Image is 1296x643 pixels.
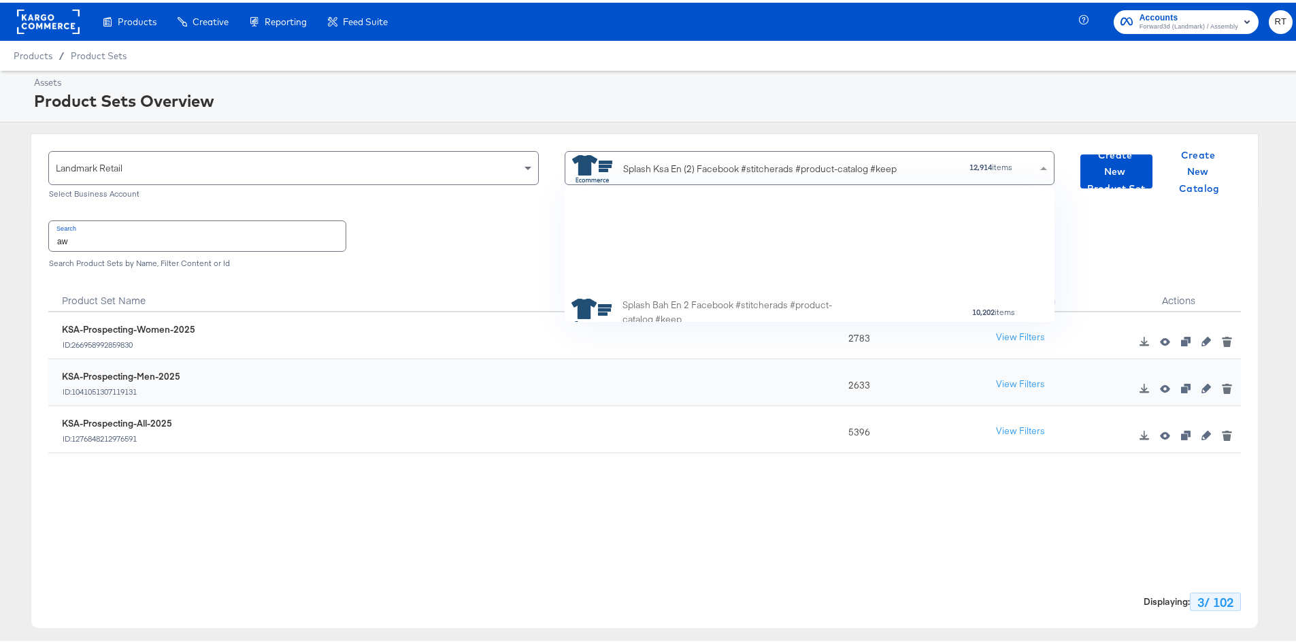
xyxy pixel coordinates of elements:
[52,48,71,59] span: /
[48,186,539,196] div: Select Business Account
[986,323,1054,347] button: View Filters
[623,159,897,174] div: Splash Ksa En (2) Facebook #stitcherads #product-catalog #keep
[565,184,1050,320] div: grid
[1086,144,1147,195] span: Create New Product Set
[794,403,918,450] div: 5396
[969,159,992,169] strong: 12,914
[62,367,180,380] div: KSA-Prospecting-Men-2025
[1080,152,1152,186] button: Create New Product Set
[1169,144,1230,195] span: Create New Catalog
[1190,590,1241,609] div: 3 / 102
[1274,12,1287,27] span: RT
[62,384,180,393] div: ID: 1041051307119131
[1269,7,1293,31] button: RT
[118,14,156,24] span: Products
[1144,593,1190,606] strong: Displaying :
[986,416,1054,441] button: View Filters
[1163,152,1235,186] button: Create New Catalog
[1140,8,1238,22] span: Accounts
[794,310,918,357] div: 2783
[56,159,122,171] span: Landmark Retail
[34,73,1289,86] div: Assets
[62,320,195,333] div: KSA-Prospecting-Women-2025
[48,276,794,310] div: Toggle SortBy
[1116,276,1241,310] div: Actions
[48,276,794,310] div: Product Set Name
[49,218,346,248] input: Search product sets
[1140,19,1238,30] span: Forward3d (Landmark) / Assembly
[14,48,52,59] span: Products
[71,48,127,59] a: Product Sets
[986,369,1054,394] button: View Filters
[48,256,1241,265] div: Search Product Sets by Name, Filter Content or Id
[937,160,1013,169] div: items
[265,14,307,24] span: Reporting
[193,14,229,24] span: Creative
[62,431,172,440] div: ID: 1276848212976591
[343,14,388,24] span: Feed Suite
[794,357,918,403] div: 2633
[1114,7,1259,31] button: AccountsForward3d (Landmark) / Assembly
[62,414,172,427] div: KSA-Prospecting-All-2025
[34,86,1289,110] div: Product Sets Overview
[62,337,195,346] div: ID: 266958992859830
